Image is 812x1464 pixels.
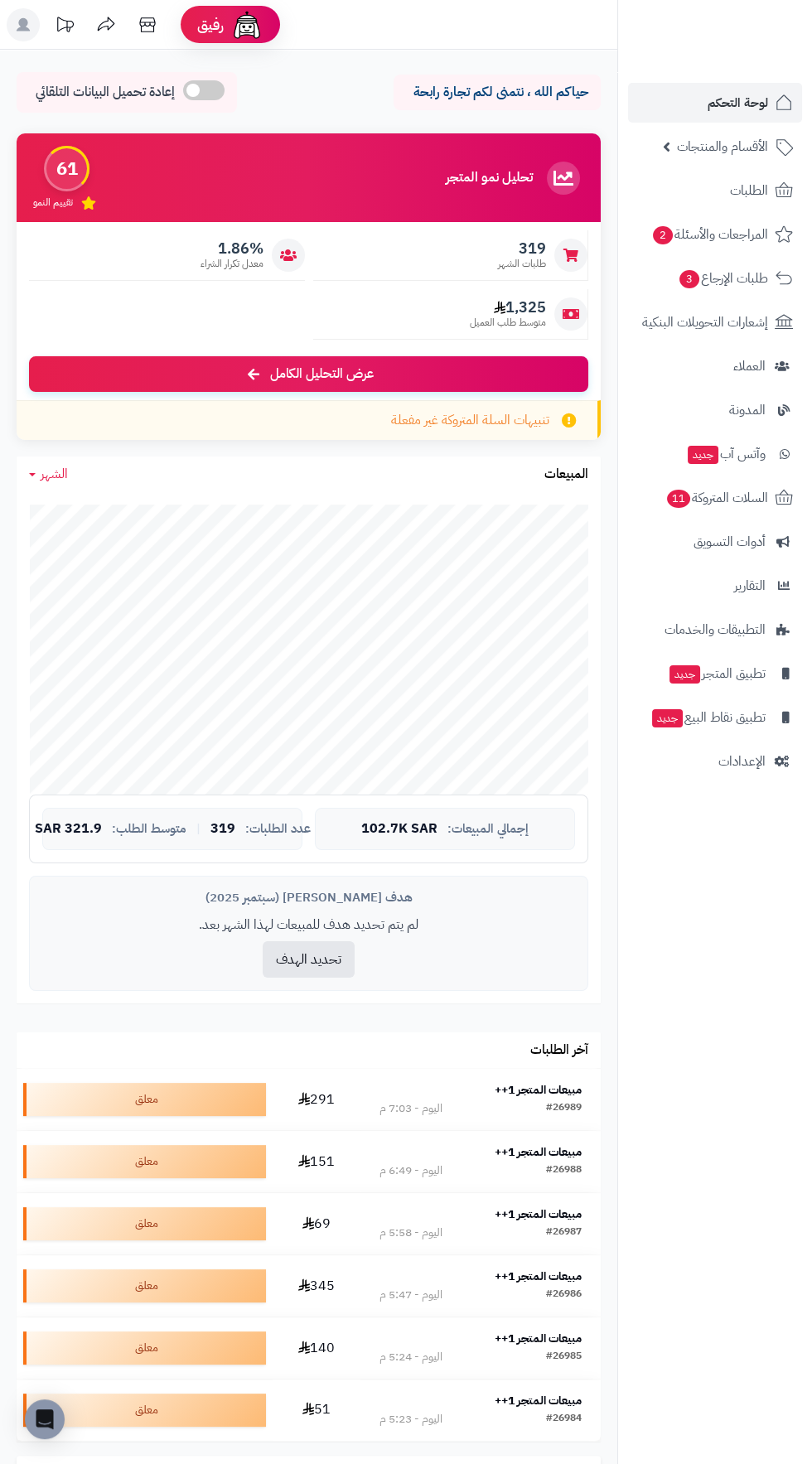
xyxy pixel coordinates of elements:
span: عرض التحليل الكامل [270,365,374,384]
h3: المبيعات [544,467,588,482]
span: تطبيق نقاط البيع [650,706,766,729]
div: #26985 [546,1349,582,1365]
a: أدوات التسويق [628,522,802,562]
div: اليوم - 7:03 م [379,1100,442,1117]
span: إجمالي المبيعات: [447,822,529,836]
div: اليوم - 5:47 م [379,1287,442,1303]
div: اليوم - 6:49 م [379,1162,442,1179]
a: العملاء [628,346,802,386]
a: عرض التحليل الكامل [29,356,588,392]
span: المراجعات والأسئلة [651,223,768,246]
span: العملاء [733,355,766,378]
h3: تحليل نمو المتجر [446,171,533,186]
a: لوحة التحكم [628,83,802,123]
a: المراجعات والأسئلة2 [628,215,802,254]
a: الطلبات [628,171,802,210]
span: أدوات التسويق [694,530,766,553]
span: تطبيق المتجر [668,662,766,685]
a: تطبيق المتجرجديد [628,654,802,693]
td: 140 [273,1317,360,1379]
span: وآتس آب [686,442,766,466]
div: #26986 [546,1287,582,1303]
a: المدونة [628,390,802,430]
span: معدل تكرار الشراء [201,257,263,271]
td: 51 [273,1379,360,1441]
div: اليوم - 5:23 م [379,1411,442,1428]
span: 319 [210,822,235,837]
span: 1,325 [470,298,546,316]
span: متوسط طلب العميل [470,316,546,330]
span: الأقسام والمنتجات [677,135,768,158]
strong: مبيعات المتجر 1++ [495,1268,582,1285]
span: السلات المتروكة [665,486,768,510]
h3: آخر الطلبات [530,1043,588,1058]
div: #26988 [546,1162,582,1179]
div: هدف [PERSON_NAME] (سبتمبر 2025) [42,889,575,906]
span: | [196,823,201,835]
span: المدونة [729,399,766,422]
span: 3 [679,270,700,289]
td: 291 [273,1069,360,1130]
span: جديد [688,446,718,464]
a: تطبيق نقاط البيعجديد [628,698,802,737]
span: 321.9 SAR [35,822,102,837]
span: متوسط الطلب: [112,822,186,836]
a: طلبات الإرجاع3 [628,258,802,298]
span: تنبيهات السلة المتروكة غير مفعلة [391,411,549,430]
p: حياكم الله ، نتمنى لكم تجارة رابحة [406,83,588,102]
div: معلق [23,1394,266,1427]
strong: مبيعات المتجر 1++ [495,1081,582,1099]
span: الإعدادات [718,750,766,773]
span: عدد الطلبات: [245,822,311,836]
a: الشهر [29,465,68,484]
span: 11 [667,490,691,509]
span: التطبيقات والخدمات [665,618,766,641]
p: لم يتم تحديد هدف للمبيعات لهذا الشهر بعد. [42,916,575,935]
img: ai-face.png [230,8,263,41]
span: جديد [652,709,683,727]
a: الإعدادات [628,742,802,781]
span: إعادة تحميل البيانات التلقائي [36,83,175,102]
a: التقارير [628,566,802,606]
div: معلق [23,1331,266,1365]
span: 319 [498,239,546,258]
div: اليوم - 5:24 م [379,1349,442,1365]
strong: مبيعات المتجر 1++ [495,1330,582,1347]
a: وآتس آبجديد [628,434,802,474]
strong: مبيعات المتجر 1++ [495,1143,582,1161]
a: إشعارات التحويلات البنكية [628,302,802,342]
span: الشهر [41,464,68,484]
span: 1.86% [201,239,263,258]
span: رفيق [197,15,224,35]
span: التقارير [734,574,766,597]
strong: مبيعات المتجر 1++ [495,1206,582,1223]
div: #26989 [546,1100,582,1117]
div: معلق [23,1145,266,1178]
div: معلق [23,1083,266,1116]
a: تحديثات المنصة [44,8,85,46]
a: السلات المتروكة11 [628,478,802,518]
span: لوحة التحكم [708,91,768,114]
span: طلبات الشهر [498,257,546,271]
span: تقييم النمو [33,196,73,210]
td: 69 [273,1193,360,1254]
td: 151 [273,1131,360,1192]
div: #26984 [546,1411,582,1428]
span: 102.7K SAR [361,822,437,837]
span: 2 [653,226,674,245]
img: logo-2.png [699,37,796,72]
div: Open Intercom Messenger [25,1399,65,1439]
button: تحديد الهدف [263,941,355,978]
div: معلق [23,1269,266,1302]
a: التطبيقات والخدمات [628,610,802,650]
span: إشعارات التحويلات البنكية [642,311,768,334]
div: اليوم - 5:58 م [379,1225,442,1241]
span: طلبات الإرجاع [678,267,768,290]
span: الطلبات [730,179,768,202]
td: 345 [273,1255,360,1317]
strong: مبيعات المتجر 1++ [495,1392,582,1409]
div: #26987 [546,1225,582,1241]
span: جديد [669,665,700,684]
div: معلق [23,1207,266,1240]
